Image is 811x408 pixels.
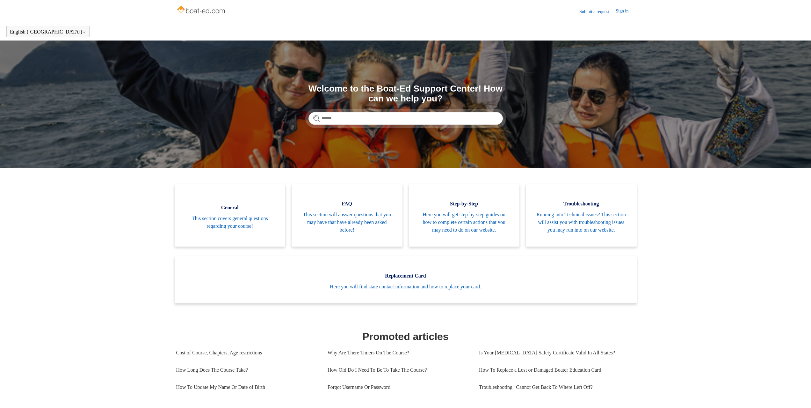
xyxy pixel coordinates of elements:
[409,184,520,247] a: Step-by-Step Here you will get step-by-step guides on how to complete certain actions that you ma...
[479,379,630,396] a: Troubleshooting | Cannot Get Back To Where Left Off?
[579,8,616,15] a: Submit a request
[418,211,510,234] span: Here you will get step-by-step guides on how to complete certain actions that you may need to do ...
[535,211,627,234] span: Running into Technical issues? This section will assist you with troubleshooting issues you may r...
[301,200,393,208] span: FAQ
[176,361,318,379] a: How Long Does The Course Take?
[526,184,637,247] a: Troubleshooting Running into Technical issues? This section will assist you with troubleshooting ...
[308,84,503,104] h1: Welcome to the Boat-Ed Support Center! How can we help you?
[301,211,393,234] span: This section will answer questions that you may have that have already been asked before!
[184,215,276,230] span: This section covers general questions regarding your course!
[176,329,635,344] h1: Promoted articles
[184,272,627,280] span: Replacement Card
[292,184,402,247] a: FAQ This section will answer questions that you may have that have already been asked before!
[176,344,318,361] a: Cost of Course, Chapters, Age restrictions
[176,379,318,396] a: How To Update My Name Or Date of Birth
[418,200,510,208] span: Step-by-Step
[328,379,469,396] a: Forgot Username Or Password
[479,361,630,379] a: How To Replace a Lost or Damaged Boater Education Card
[616,8,635,15] a: Sign in
[308,112,503,125] input: Search
[175,184,286,247] a: General This section covers general questions regarding your course!
[535,200,627,208] span: Troubleshooting
[176,4,227,17] img: Boat-Ed Help Center home page
[10,29,86,35] button: English ([GEOGRAPHIC_DATA])
[328,344,469,361] a: Why Are There Timers On The Course?
[175,256,637,303] a: Replacement Card Here you will find state contact information and how to replace your card.
[184,204,276,211] span: General
[328,361,469,379] a: How Old Do I Need To Be To Take The Course?
[184,283,627,291] span: Here you will find state contact information and how to replace your card.
[479,344,630,361] a: Is Your [MEDICAL_DATA] Safety Certificate Valid In All States?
